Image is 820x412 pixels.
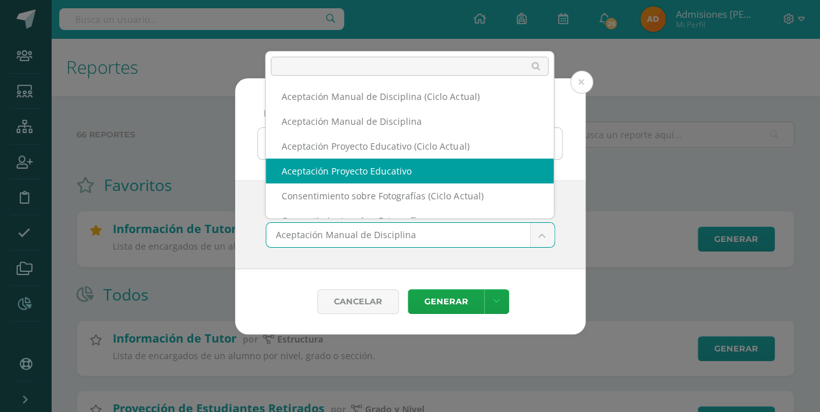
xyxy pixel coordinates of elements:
[266,183,554,208] div: Consentimiento sobre Fotografías (Ciclo Actual)
[266,84,554,109] div: Aceptación Manual de Disciplina (Ciclo Actual)
[266,134,554,159] div: Aceptación Proyecto Educativo (Ciclo Actual)
[266,109,554,134] div: Aceptación Manual de Disciplina
[266,159,554,183] div: Aceptación Proyecto Educativo
[266,208,554,233] div: Consentimiento sobre Fotografías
